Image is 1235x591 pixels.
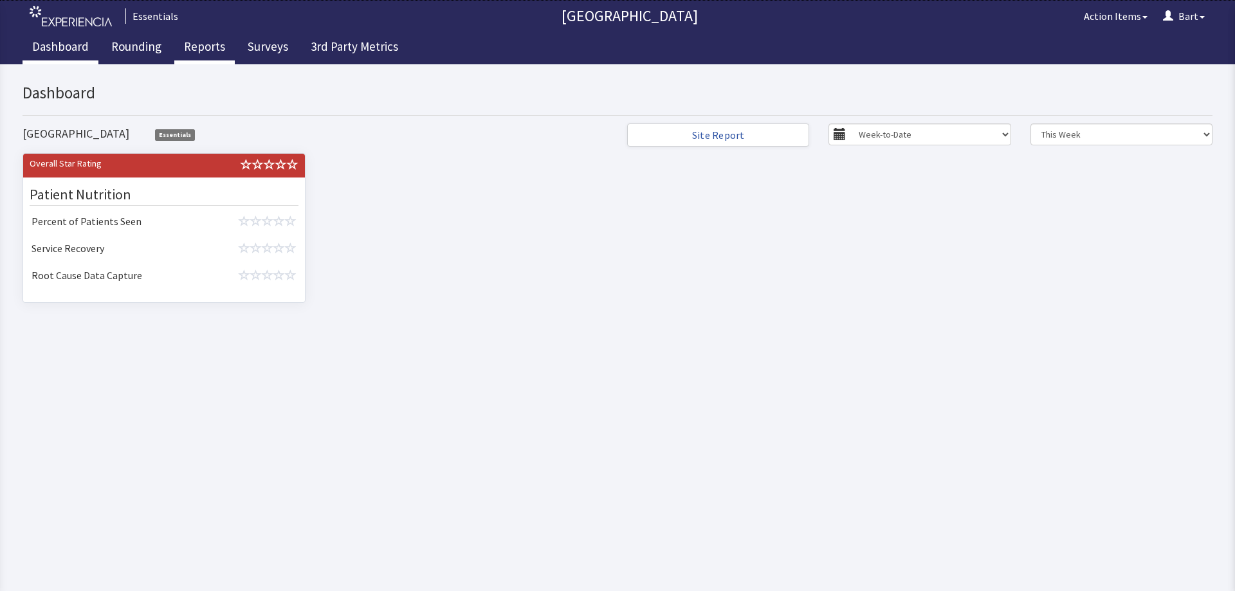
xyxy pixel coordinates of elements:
a: Rounding [102,32,171,64]
button: Action Items [1076,3,1155,29]
a: Site Report [627,59,809,83]
span: Essentials [155,65,195,77]
button: Bart [1155,3,1212,29]
a: Surveys [238,32,298,64]
h4: [GEOGRAPHIC_DATA] [23,63,129,76]
td: Percent of Patients Seen [26,145,203,172]
a: Dashboard [23,32,98,64]
p: [GEOGRAPHIC_DATA] [183,6,1076,26]
div: Patient Nutrition [30,120,298,141]
a: 3rd Party Metrics [301,32,408,64]
a: Reports [174,32,235,64]
img: experiencia_logo.png [30,6,112,27]
div: Essentials [125,8,178,24]
td: Root Cause Data Capture [26,199,203,226]
h2: Dashboard [23,20,910,38]
td: Service Recovery [26,172,203,199]
div: Overall Star Rating [20,93,164,106]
